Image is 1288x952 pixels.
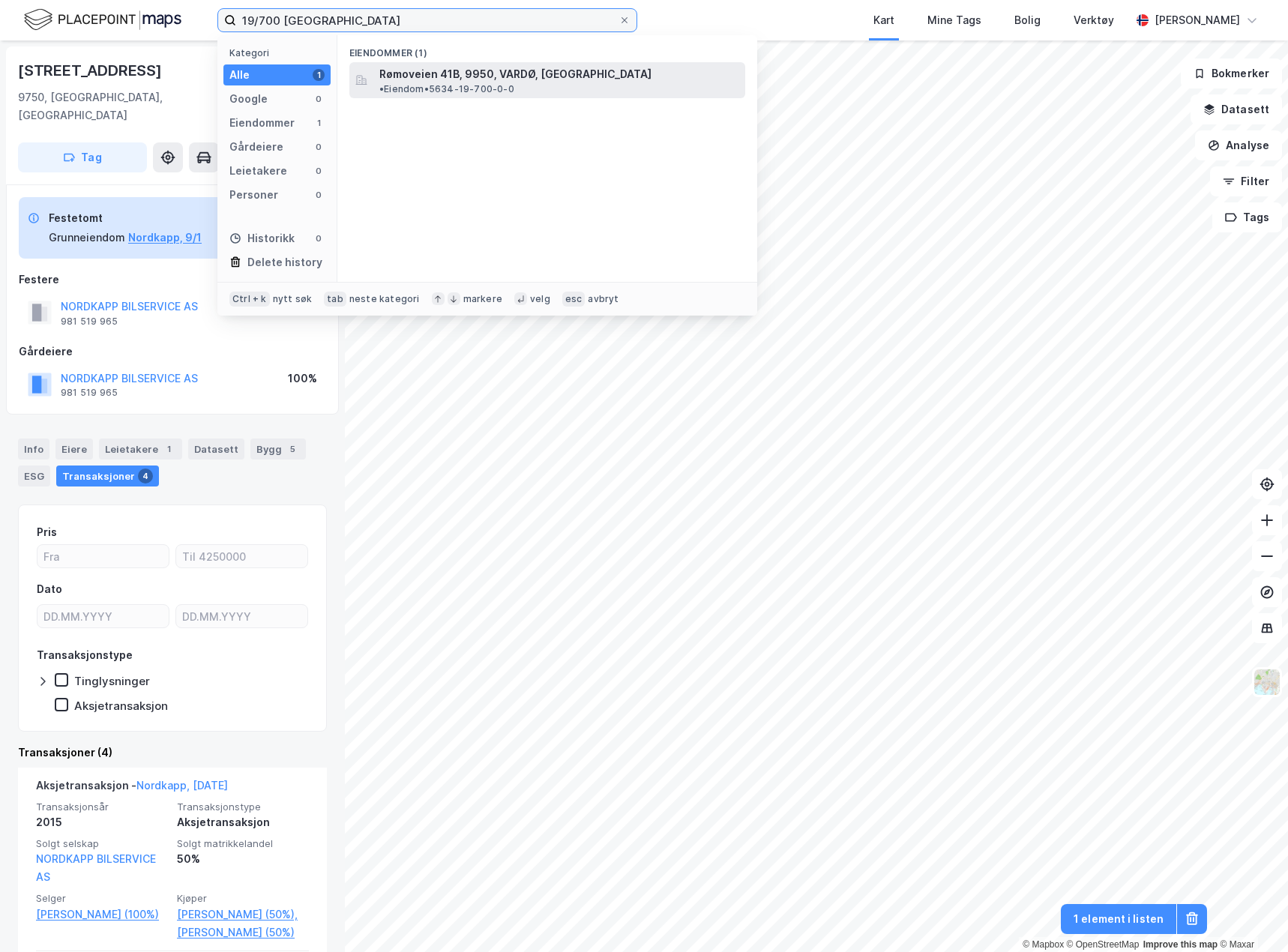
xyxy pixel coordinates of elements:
div: 0 [313,93,325,105]
div: Gårdeiere [229,138,283,156]
div: Festere [19,271,326,289]
input: DD.MM.YYYY [176,605,307,627]
div: Historikk [229,229,295,247]
div: 5 [285,442,300,457]
button: Datasett [1191,94,1282,124]
div: Ctrl + k [229,292,270,307]
div: 1 [313,69,325,81]
span: Transaksjonsår [36,801,168,813]
img: Z [1253,668,1281,696]
a: [PERSON_NAME] (100%) [36,906,168,924]
span: Eiendom • 5634-19-700-0-0 [379,83,514,95]
a: [PERSON_NAME] (50%), [177,906,309,924]
div: Transaksjonstype [37,646,133,664]
div: 0 [313,189,325,201]
div: Kontrollprogram for chat [1213,880,1288,952]
div: avbryt [588,293,619,305]
div: 0 [313,232,325,244]
div: Datasett [188,439,244,460]
button: 1 element i listen [1061,904,1176,934]
a: [PERSON_NAME] (50%) [177,924,309,942]
div: 0 [313,165,325,177]
input: DD.MM.YYYY [37,605,169,627]
div: Eiendommer (1) [337,35,757,62]
span: • [379,83,384,94]
a: NORDKAPP BILSERVICE AS [36,852,156,883]
div: Bolig [1014,11,1041,29]
div: 50% [177,850,309,868]
button: Bokmerker [1181,58,1282,88]
button: Tags [1212,202,1282,232]
a: Improve this map [1143,939,1218,950]
div: 0 [313,141,325,153]
div: Eiere [55,439,93,460]
button: Nordkapp, 9/1 [128,229,202,247]
div: Mine Tags [927,11,981,29]
div: Aksjetransaksjon [74,699,168,713]
div: Aksjetransaksjon - [36,777,228,801]
div: esc [562,292,586,307]
div: ESG [18,466,50,486]
div: 981 519 965 [61,387,118,399]
button: Tag [18,142,147,172]
input: Fra [37,545,169,567]
span: Transaksjonstype [177,801,309,813]
a: OpenStreetMap [1067,939,1140,950]
button: Analyse [1195,130,1282,160]
span: Rømoveien 41B, 9950, VARDØ, [GEOGRAPHIC_DATA] [379,65,651,83]
div: Info [18,439,49,460]
div: [PERSON_NAME] [1155,11,1240,29]
div: 1 [161,442,176,457]
iframe: Chat Widget [1213,880,1288,952]
div: Transaksjoner (4) [18,744,327,762]
div: Pris [37,523,57,541]
div: velg [530,293,550,305]
img: logo.f888ab2527a4732fd821a326f86c7f29.svg [24,7,181,33]
div: 1 [313,117,325,129]
div: 981 519 965 [61,316,118,328]
input: Søk på adresse, matrikkel, gårdeiere, leietakere eller personer [236,9,619,31]
div: [STREET_ADDRESS] [18,58,165,82]
div: 100% [288,370,317,388]
div: nytt søk [273,293,313,305]
div: Grunneiendom [49,229,125,247]
span: Kjøper [177,892,309,905]
div: Festetomt [49,209,202,227]
div: markere [463,293,502,305]
span: Selger [36,892,168,905]
div: Bygg [250,439,306,460]
div: tab [324,292,346,307]
div: Personer [229,186,278,204]
div: Kategori [229,47,331,58]
div: Google [229,90,268,108]
div: neste kategori [349,293,420,305]
div: Delete history [247,253,322,271]
button: Filter [1210,166,1282,196]
div: Aksjetransaksjon [177,813,309,831]
span: Solgt matrikkelandel [177,837,309,850]
span: Solgt selskap [36,837,168,850]
div: Leietakere [229,162,287,180]
a: Nordkapp, [DATE] [136,779,228,792]
div: Transaksjoner [56,466,159,486]
div: Alle [229,66,250,84]
div: Verktøy [1074,11,1114,29]
div: Dato [37,580,62,598]
div: Tinglysninger [74,674,150,688]
div: Gårdeiere [19,343,326,361]
div: Eiendommer [229,114,295,132]
a: Mapbox [1023,939,1064,950]
div: 9750, [GEOGRAPHIC_DATA], [GEOGRAPHIC_DATA] [18,88,245,124]
div: Leietakere [99,439,182,460]
div: 4 [138,469,153,483]
input: Til 4250000 [176,545,307,567]
div: 2015 [36,813,168,831]
div: Kart [873,11,894,29]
